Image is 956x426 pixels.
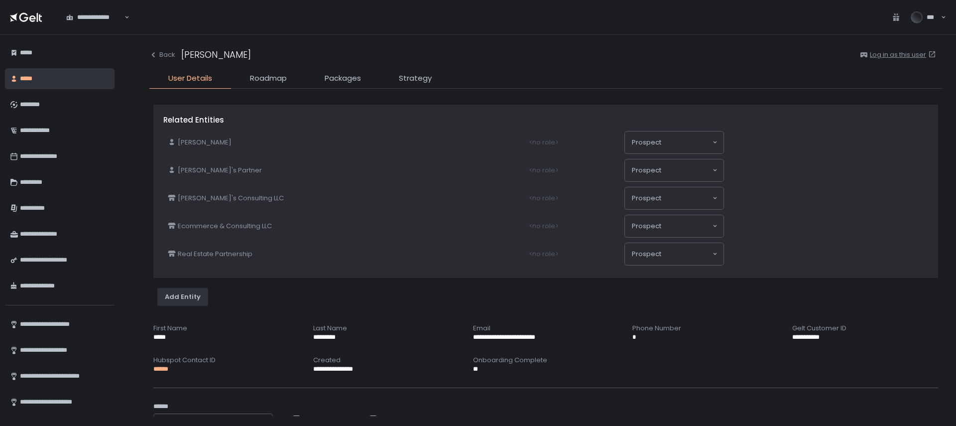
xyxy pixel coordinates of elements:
span: <no role> [529,221,559,231]
a: Real Estate Partnership [164,246,256,263]
div: Email [473,324,619,333]
div: Last Name [313,324,459,333]
div: Add Entity [165,292,201,301]
button: Back [149,50,175,59]
div: First Name [153,324,299,333]
a: [PERSON_NAME] [164,134,236,151]
div: Search for option [60,7,129,28]
span: prospect [632,250,661,259]
span: [PERSON_NAME] [178,138,232,147]
span: <no role> [529,249,559,259]
a: [PERSON_NAME]'s Partner [164,162,266,179]
span: Real Estate Partnership [178,250,252,259]
span: prospect [632,166,661,175]
span: Roadmap [250,73,287,84]
a: Log in as this user [870,50,938,59]
div: Search for option [625,132,723,153]
a: [PERSON_NAME]'s Consulting LLC [164,190,288,207]
div: Related Entities [163,115,928,126]
div: Hubspot Contact ID [153,356,299,365]
span: Ecommerce & Consulting LLC [178,222,272,231]
span: prospect [632,222,661,231]
input: Search for option [661,249,712,259]
span: User Details [168,73,212,84]
span: [PERSON_NAME]'s Consulting LLC [178,194,284,203]
div: Search for option [625,187,723,209]
span: Packages [325,73,361,84]
span: Strategy [399,73,432,84]
button: Add Entity [157,288,208,306]
div: Onboarding Complete [473,356,619,365]
div: [PERSON_NAME] [181,48,251,61]
div: Created [313,356,459,365]
div: Phone Number [632,324,778,333]
span: <no role> [529,193,559,203]
a: Ecommerce & Consulting LLC [164,218,276,235]
span: prospect [632,138,661,147]
div: Search for option [625,159,723,181]
span: prospect [632,194,661,203]
div: Search for option [625,243,723,265]
span: <no role> [529,165,559,175]
span: [PERSON_NAME]'s Partner [178,166,262,175]
div: Gelt Customer ID [792,324,938,333]
div: Search for option [625,215,723,237]
input: Search for option [661,138,712,147]
span: <no role> [529,138,559,147]
input: Search for option [661,165,712,175]
input: Search for option [661,221,712,231]
input: Search for option [661,193,712,203]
